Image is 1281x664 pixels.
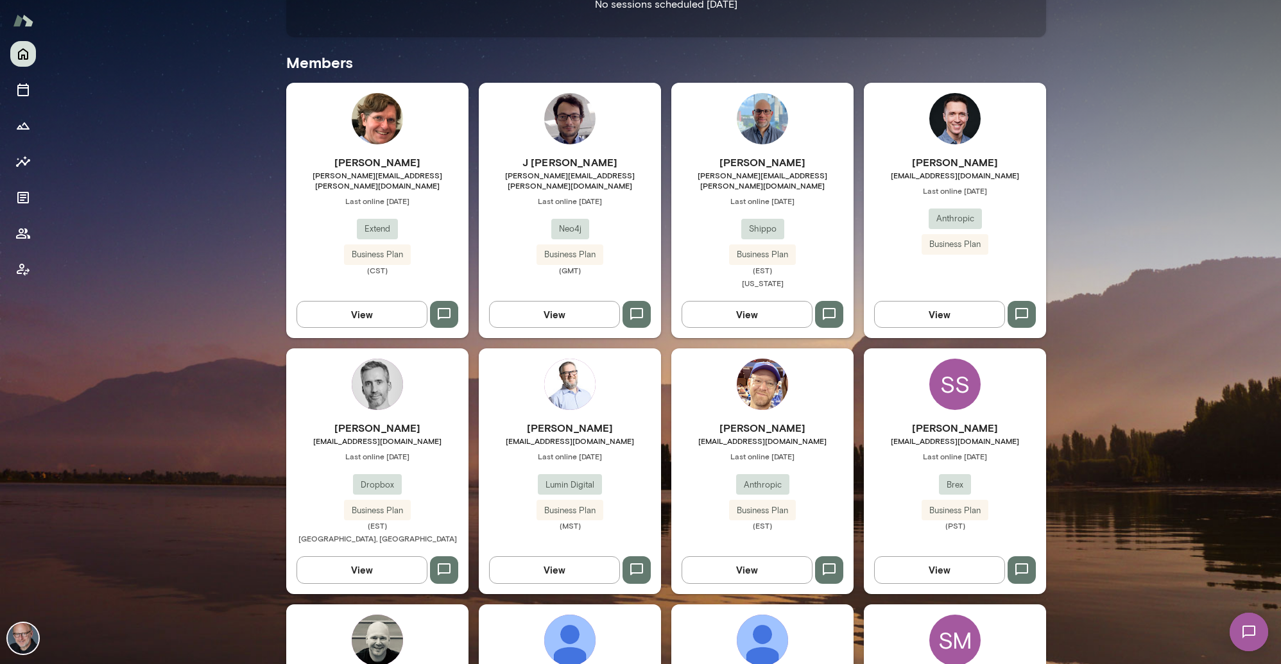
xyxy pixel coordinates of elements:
span: Last online [DATE] [479,196,661,206]
h6: [PERSON_NAME] [864,155,1046,170]
span: [EMAIL_ADDRESS][DOMAIN_NAME] [286,436,469,446]
span: Business Plan [729,248,796,261]
img: J Barrasa [544,93,596,144]
span: Last online [DATE] [671,451,854,461]
span: Business Plan [344,504,411,517]
span: Business Plan [537,248,603,261]
span: (MST) [479,520,661,531]
span: Anthropic [929,212,982,225]
span: Last online [DATE] [479,451,661,461]
button: View [297,301,427,328]
span: [GEOGRAPHIC_DATA], [GEOGRAPHIC_DATA] [298,534,457,543]
img: George Baier IV [352,359,403,410]
h6: [PERSON_NAME] [286,155,469,170]
span: (EST) [671,520,854,531]
h5: Members [286,52,1046,72]
span: Lumin Digital [538,479,602,491]
h6: [PERSON_NAME] [671,155,854,170]
button: Sessions [10,77,36,103]
span: (EST) [671,265,854,275]
span: Dropbox [353,479,402,491]
span: Business Plan [729,504,796,517]
img: Brian Peters [929,93,981,144]
h6: J [PERSON_NAME] [479,155,661,170]
span: Last online [DATE] [671,196,854,206]
button: Documents [10,185,36,210]
span: (PST) [864,520,1046,531]
img: Rob Hester [737,359,788,410]
button: Members [10,221,36,246]
span: Last online [DATE] [864,451,1046,461]
span: Extend [357,223,398,235]
span: Last online [DATE] [286,196,469,206]
span: Last online [DATE] [286,451,469,461]
button: View [682,556,812,583]
span: [PERSON_NAME][EMAIL_ADDRESS][PERSON_NAME][DOMAIN_NAME] [479,170,661,191]
button: Home [10,41,36,67]
span: [EMAIL_ADDRESS][DOMAIN_NAME] [671,436,854,446]
button: View [874,556,1005,583]
span: [EMAIL_ADDRESS][DOMAIN_NAME] [864,436,1046,446]
span: [US_STATE] [742,278,784,287]
h6: [PERSON_NAME] [286,420,469,436]
button: Growth Plan [10,113,36,139]
button: Insights [10,149,36,175]
img: Mike West [544,359,596,410]
span: Shippo [741,223,784,235]
button: View [489,556,620,583]
span: Business Plan [344,248,411,261]
img: Neil Patel [737,93,788,144]
img: Jonathan Sims [352,93,403,144]
div: SS [929,359,981,410]
span: Anthropic [736,479,789,491]
span: Business Plan [537,504,603,517]
h6: [PERSON_NAME] [479,420,661,436]
span: [EMAIL_ADDRESS][DOMAIN_NAME] [479,436,661,446]
img: Nick Gould [8,623,39,654]
span: [PERSON_NAME][EMAIL_ADDRESS][PERSON_NAME][DOMAIN_NAME] [671,170,854,191]
h6: [PERSON_NAME] [671,420,854,436]
span: [EMAIL_ADDRESS][DOMAIN_NAME] [864,170,1046,180]
img: Mento [13,8,33,33]
button: View [682,301,812,328]
span: Brex [939,479,971,491]
h6: [PERSON_NAME] [864,420,1046,436]
span: Business Plan [922,504,988,517]
button: View [874,301,1005,328]
button: Client app [10,257,36,282]
span: Business Plan [922,238,988,251]
span: (EST) [286,520,469,531]
span: Neo4j [551,223,589,235]
span: Last online [DATE] [864,185,1046,196]
button: View [297,556,427,583]
button: View [489,301,620,328]
span: [PERSON_NAME][EMAIL_ADDRESS][PERSON_NAME][DOMAIN_NAME] [286,170,469,191]
span: (CST) [286,265,469,275]
span: (GMT) [479,265,661,275]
